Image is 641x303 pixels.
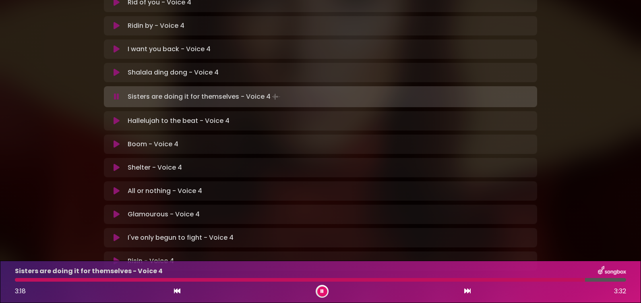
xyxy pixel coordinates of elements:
[128,233,234,243] p: I've only begun to fight - Voice 4
[271,91,282,102] img: waveform4.gif
[128,139,178,149] p: Boom - Voice 4
[128,210,200,219] p: Glamourous - Voice 4
[128,116,230,126] p: Hallelujah to the beat - Voice 4
[614,286,626,296] span: 3:32
[128,21,184,31] p: Ridin by - Voice 4
[128,44,211,54] p: I want you back - Voice 4
[128,68,219,77] p: Shalala ding dong - Voice 4
[128,163,182,172] p: Shelter - Voice 4
[128,91,282,102] p: Sisters are doing it for themselves - Voice 4
[15,266,163,276] p: Sisters are doing it for themselves - Voice 4
[15,286,26,296] span: 3:18
[128,256,174,266] p: Risin - Voice 4
[128,186,202,196] p: All or nothing - Voice 4
[598,266,626,276] img: songbox-logo-white.png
